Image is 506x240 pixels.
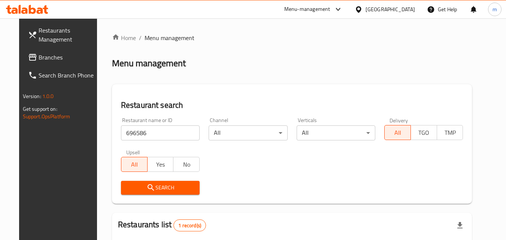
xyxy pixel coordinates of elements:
[121,181,200,195] button: Search
[176,159,197,170] span: No
[440,127,460,138] span: TMP
[39,71,98,80] span: Search Branch Phone
[139,33,142,42] li: /
[209,125,287,140] div: All
[284,5,330,14] div: Menu-management
[145,33,194,42] span: Menu management
[151,159,171,170] span: Yes
[366,5,415,13] div: [GEOGRAPHIC_DATA]
[126,149,140,155] label: Upsell
[437,125,463,140] button: TMP
[112,33,472,42] nav: breadcrumb
[42,91,54,101] span: 1.0.0
[39,26,98,44] span: Restaurants Management
[121,100,463,111] h2: Restaurant search
[410,125,437,140] button: TGO
[384,125,411,140] button: All
[23,112,70,121] a: Support.OpsPlatform
[22,66,104,84] a: Search Branch Phone
[388,127,408,138] span: All
[118,219,206,231] h2: Restaurants list
[493,5,497,13] span: m
[390,118,408,123] label: Delivery
[23,91,41,101] span: Version:
[414,127,434,138] span: TGO
[23,104,57,114] span: Get support on:
[112,33,136,42] a: Home
[297,125,375,140] div: All
[147,157,174,172] button: Yes
[39,53,98,62] span: Branches
[22,48,104,66] a: Branches
[121,157,148,172] button: All
[124,159,145,170] span: All
[112,57,186,69] h2: Menu management
[173,219,206,231] div: Total records count
[173,157,200,172] button: No
[121,125,200,140] input: Search for restaurant name or ID..
[174,222,206,229] span: 1 record(s)
[22,21,104,48] a: Restaurants Management
[127,183,194,192] span: Search
[451,216,469,234] div: Export file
